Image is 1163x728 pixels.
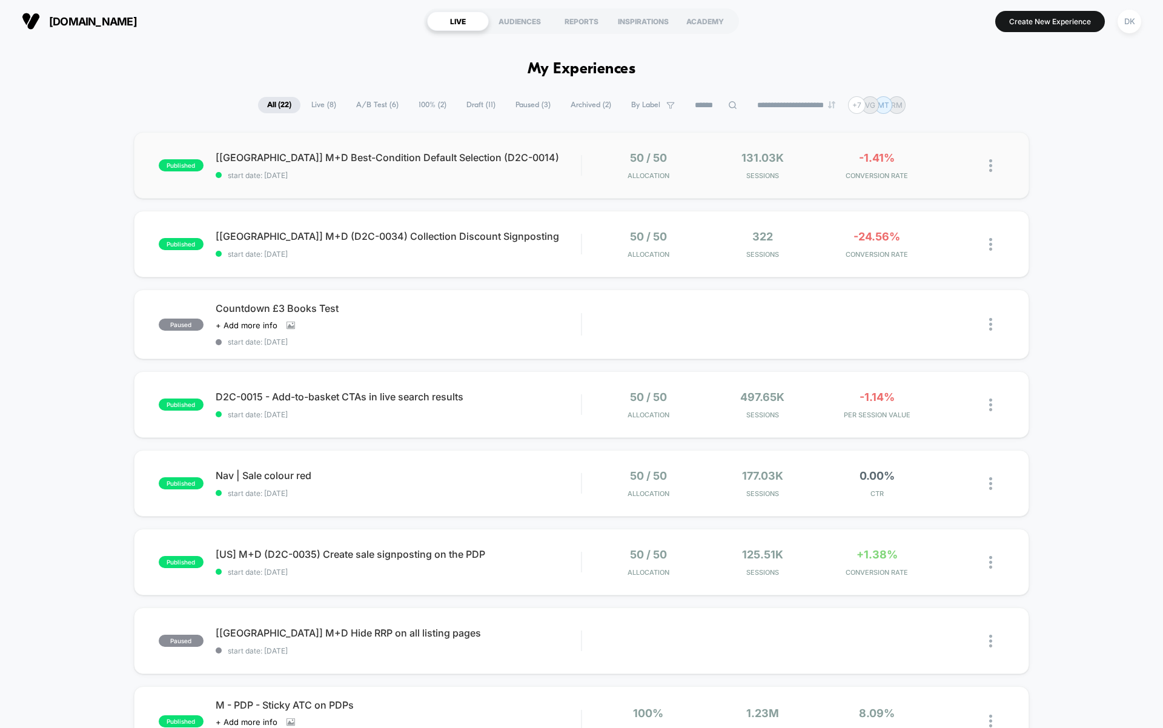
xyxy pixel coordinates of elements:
[630,391,667,403] span: 50 / 50
[853,230,900,243] span: -24.56%
[628,489,669,498] span: Allocation
[848,96,866,114] div: + 7
[859,151,895,164] span: -1.41%
[633,707,663,720] span: 100%
[860,469,895,482] span: 0.00%
[427,12,489,31] div: LIVE
[159,635,204,647] span: paused
[709,489,817,498] span: Sessions
[989,635,992,647] img: close
[859,707,895,720] span: 8.09%
[216,410,581,419] span: start date: [DATE]
[891,101,903,110] p: RM
[674,12,736,31] div: ACADEMY
[159,238,204,250] span: published
[709,411,817,419] span: Sessions
[22,12,40,30] img: Visually logo
[989,715,992,727] img: close
[159,319,204,331] span: paused
[989,238,992,251] img: close
[630,151,667,164] span: 50 / 50
[612,12,674,31] div: INSPIRATIONS
[823,171,931,180] span: CONVERSION RATE
[216,250,581,259] span: start date: [DATE]
[630,548,667,561] span: 50 / 50
[989,399,992,411] img: close
[628,411,669,419] span: Allocation
[216,646,581,655] span: start date: [DATE]
[49,15,137,28] span: [DOMAIN_NAME]
[823,568,931,577] span: CONVERSION RATE
[709,171,817,180] span: Sessions
[409,97,456,113] span: 100% ( 2 )
[159,715,204,727] span: published
[740,391,784,403] span: 497.65k
[216,302,581,314] span: Countdown £3 Books Test
[628,250,669,259] span: Allocation
[562,97,620,113] span: Archived ( 2 )
[216,469,581,481] span: Nav | Sale colour red
[630,469,667,482] span: 50 / 50
[489,12,551,31] div: AUDIENCES
[995,11,1105,32] button: Create New Experience
[865,101,875,110] p: VG
[709,568,817,577] span: Sessions
[823,411,931,419] span: PER SESSION VALUE
[457,97,505,113] span: Draft ( 11 )
[742,469,783,482] span: 177.03k
[159,556,204,568] span: published
[631,101,660,110] span: By Label
[216,337,581,346] span: start date: [DATE]
[216,320,277,330] span: + Add more info
[528,61,636,78] h1: My Experiences
[860,391,895,403] span: -1.14%
[823,250,931,259] span: CONVERSION RATE
[551,12,612,31] div: REPORTS
[506,97,560,113] span: Paused ( 3 )
[709,250,817,259] span: Sessions
[159,159,204,171] span: published
[216,627,581,639] span: [[GEOGRAPHIC_DATA]] M+D Hide RRP on all listing pages
[258,97,300,113] span: All ( 22 )
[628,568,669,577] span: Allocation
[878,101,889,110] p: MT
[1114,9,1145,34] button: DK
[216,717,277,727] span: + Add more info
[216,548,581,560] span: [US] M+D (D2C-0035) Create sale signposting on the PDP
[746,707,779,720] span: 1.23M
[828,101,835,108] img: end
[742,548,783,561] span: 125.51k
[989,318,992,331] img: close
[752,230,773,243] span: 322
[989,556,992,569] img: close
[741,151,784,164] span: 131.03k
[159,477,204,489] span: published
[216,230,581,242] span: [[GEOGRAPHIC_DATA]] M+D (D2C-0034) Collection Discount Signposting
[989,477,992,490] img: close
[18,12,141,31] button: [DOMAIN_NAME]
[630,230,667,243] span: 50 / 50
[216,151,581,164] span: [[GEOGRAPHIC_DATA]] M+D Best-Condition Default Selection (D2C-0014)
[1118,10,1141,33] div: DK
[216,489,581,498] span: start date: [DATE]
[216,568,581,577] span: start date: [DATE]
[989,159,992,172] img: close
[302,97,345,113] span: Live ( 8 )
[159,399,204,411] span: published
[347,97,408,113] span: A/B Test ( 6 )
[857,548,898,561] span: +1.38%
[823,489,931,498] span: CTR
[628,171,669,180] span: Allocation
[216,699,581,711] span: M - PDP - Sticky ATC on PDPs
[216,391,581,403] span: D2C-0015 - Add-to-basket CTAs in live search results
[216,171,581,180] span: start date: [DATE]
